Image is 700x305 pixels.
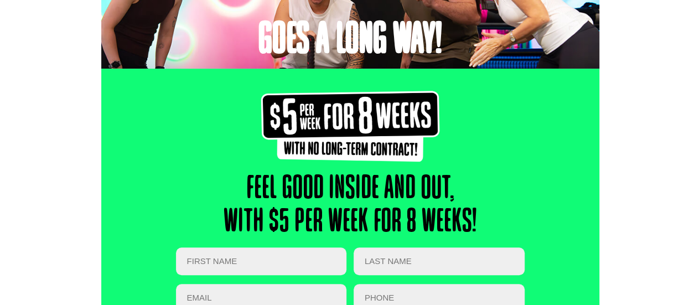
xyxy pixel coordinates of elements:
h2: Goes a long way! [107,19,594,63]
h2: feel good inside and out, with $5 per week for 8 weeks! [151,173,549,239]
input: FIRST NAME [176,247,347,276]
input: LAST NAME [354,247,525,276]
